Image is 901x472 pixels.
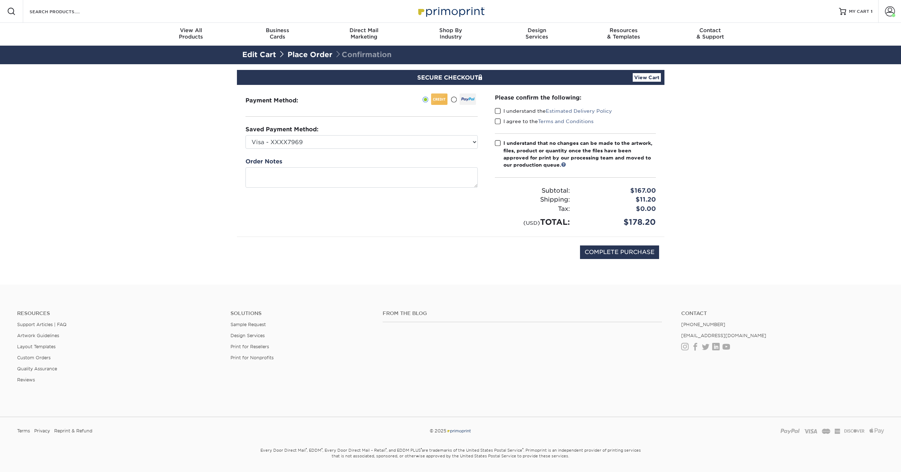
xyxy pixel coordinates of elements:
[575,195,661,204] div: $11.20
[231,310,372,316] h4: Solutions
[407,27,494,34] span: Shop By
[231,344,269,349] a: Print for Resellers
[523,220,540,226] small: (USD)
[288,50,332,59] a: Place Order
[17,310,220,316] h4: Resources
[495,93,656,102] div: Please confirm the following:
[490,204,575,214] div: Tax:
[490,186,575,196] div: Subtotal:
[580,27,667,40] div: & Templates
[446,428,471,433] img: Primoprint
[494,23,580,46] a: DesignServices
[580,23,667,46] a: Resources& Templates
[148,27,234,40] div: Products
[321,447,322,451] sup: ®
[407,23,494,46] a: Shop ByIndustry
[575,186,661,196] div: $167.00
[421,447,422,451] sup: ®
[494,27,580,40] div: Services
[245,157,282,166] label: Order Notes
[522,447,523,451] sup: ®
[383,310,662,316] h4: From the Blog
[335,50,392,59] span: Confirmation
[321,27,407,34] span: Direct Mail
[242,50,276,59] a: Edit Cart
[575,204,661,214] div: $0.00
[17,344,56,349] a: Layout Templates
[148,27,234,34] span: View All
[417,74,484,81] span: SECURE CHECKOUT
[17,426,30,436] a: Terms
[580,27,667,34] span: Resources
[633,73,661,82] a: View Cart
[490,216,575,228] div: TOTAL:
[503,139,656,169] div: I understand that no changes can be made to the artwork, files, product or quantity once the file...
[415,4,486,19] img: Primoprint
[575,216,661,228] div: $178.20
[849,9,869,15] span: MY CART
[29,7,98,16] input: SEARCH PRODUCTS.....
[234,23,321,46] a: BusinessCards
[495,107,612,115] label: I understand the
[494,27,580,34] span: Design
[321,27,407,40] div: Marketing
[17,355,51,360] a: Custom Orders
[546,108,612,114] a: Estimated Delivery Policy
[681,322,725,327] a: [PHONE_NUMBER]
[17,322,67,327] a: Support Articles | FAQ
[17,377,35,382] a: Reviews
[17,366,57,371] a: Quality Assurance
[148,23,234,46] a: View AllProducts
[54,426,92,436] a: Reprint & Refund
[667,27,754,34] span: Contact
[495,118,594,125] label: I agree to the
[231,322,266,327] a: Sample Request
[17,333,59,338] a: Artwork Guidelines
[306,447,307,451] sup: ®
[667,27,754,40] div: & Support
[407,27,494,40] div: Industry
[667,23,754,46] a: Contact& Support
[234,27,321,34] span: Business
[231,355,274,360] a: Print for Nonprofits
[681,310,884,316] a: Contact
[231,333,265,338] a: Design Services
[245,97,316,104] h3: Payment Method:
[385,447,387,451] sup: ®
[245,125,319,134] label: Saved Payment Method:
[321,23,407,46] a: Direct MailMarketing
[34,426,50,436] a: Privacy
[304,426,597,436] div: © 2025
[580,245,659,259] input: COMPLETE PURCHASE
[871,9,872,14] span: 1
[490,195,575,204] div: Shipping:
[234,27,321,40] div: Cards
[681,333,766,338] a: [EMAIL_ADDRESS][DOMAIN_NAME]
[538,118,594,124] a: Terms and Conditions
